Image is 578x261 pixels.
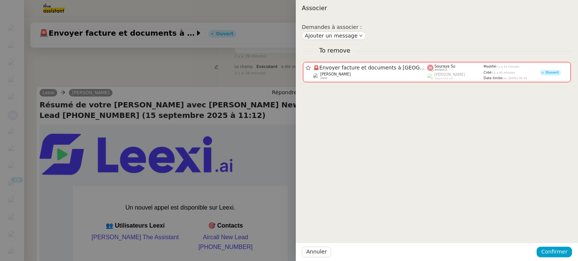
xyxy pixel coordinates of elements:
span: il y a 40 minutes [491,71,515,74]
app-user-detailed-label: client [313,72,427,80]
div: Ouvert [546,71,559,74]
img: users%2FW4OQjB9BRtYK2an7yusO0WsYLsD3%2Favatar%2F28027066-518b-424c-8476-65f2e549ac29 [313,73,319,79]
button: Ajouter un message [302,32,366,40]
span: Date limite [484,76,502,80]
span: Associer [302,5,327,12]
span: Souraya Su [435,64,456,68]
span: [PERSON_NAME] [435,72,465,77]
span: lun. [DATE] 09:19 [502,77,527,80]
span: client [320,77,327,80]
span: Créé [484,71,491,74]
span: attribué à [435,68,447,71]
span: 🚨 [313,65,319,71]
span: Envoyer facture et documents à [GEOGRAPHIC_DATA] [313,65,427,71]
img: users%2FoFdbodQ3TgNoWt9kP3GXAs5oaCq1%2Favatar%2Fprofile-pic.png [427,73,433,80]
span: il y a 34 minutes [496,65,520,68]
span: To remove [313,46,356,56]
span: suppervisé par [435,77,453,80]
div: Demandes à associer : [302,23,572,32]
span: Annuler [306,247,327,256]
span: [PERSON_NAME] [320,72,351,76]
img: svg [427,65,433,71]
app-user-label: attribué à [427,64,484,72]
span: Modifié [484,65,496,68]
app-user-label: suppervisé par [427,72,484,80]
button: Annuler [302,247,331,257]
button: Confirmer [537,247,572,257]
span: Confirmer [541,247,567,256]
span: Ajouter un message [305,32,357,39]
